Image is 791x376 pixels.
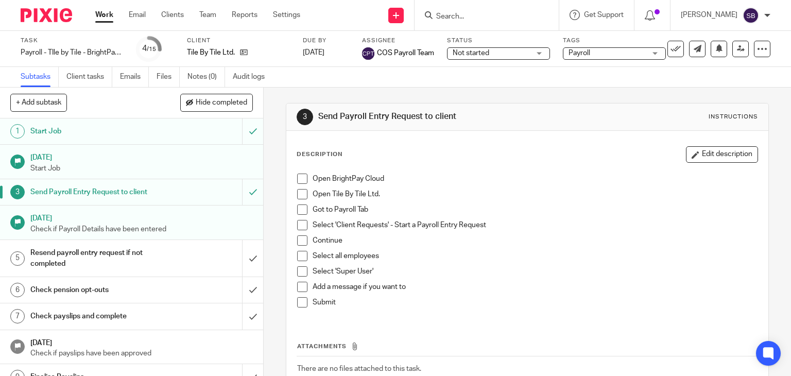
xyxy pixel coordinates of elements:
[233,67,272,87] a: Audit logs
[30,309,165,324] h1: Check payslips and complete
[95,10,113,20] a: Work
[297,109,313,125] div: 3
[129,10,146,20] a: Email
[313,220,758,230] p: Select 'Client Requests' - Start a Payroll Entry Request
[157,67,180,87] a: Files
[142,43,156,55] div: 4
[120,67,149,87] a: Emails
[313,266,758,277] p: Select 'Super User'
[161,10,184,20] a: Clients
[21,67,59,87] a: Subtasks
[313,174,758,184] p: Open BrightPay Cloud
[232,10,257,20] a: Reports
[187,37,290,45] label: Client
[187,47,235,58] p: Tile By Tile Ltd.
[30,224,253,234] p: Check if Payroll Details have been entered
[318,111,549,122] h1: Send Payroll Entry Request to client
[30,348,253,358] p: Check if payslips have been approved
[313,204,758,215] p: Got to Payroll Tab
[743,7,759,24] img: svg%3E
[10,94,67,111] button: + Add subtask
[297,344,347,349] span: Attachments
[30,245,165,271] h1: Resend payroll entry request if not completed
[313,251,758,261] p: Select all employees
[435,12,528,22] input: Search
[147,46,156,52] small: /15
[10,251,25,266] div: 5
[584,11,624,19] span: Get Support
[21,47,124,58] div: Payroll - TIle by Tile - BrightPay CLOUD - Pay day: Last Working Day - [DATE]
[303,49,324,56] span: [DATE]
[313,235,758,246] p: Continue
[377,48,434,58] span: COS Payroll Team
[21,37,124,45] label: Task
[10,185,25,199] div: 3
[30,335,253,348] h1: [DATE]
[30,124,165,139] h1: Start Job
[30,150,253,163] h1: [DATE]
[10,124,25,139] div: 1
[187,67,225,87] a: Notes (0)
[30,282,165,298] h1: Check pension opt-outs
[686,146,758,163] button: Edit description
[569,49,590,57] span: Payroll
[362,47,374,60] img: svg%3E
[21,8,72,22] img: Pixie
[180,94,253,111] button: Hide completed
[297,150,342,159] p: Description
[66,67,112,87] a: Client tasks
[10,309,25,323] div: 7
[196,99,247,107] span: Hide completed
[273,10,300,20] a: Settings
[21,47,124,58] div: Payroll - TIle by Tile - BrightPay CLOUD - Pay day: Last Working Day - August 2025
[681,10,737,20] p: [PERSON_NAME]
[313,282,758,292] p: Add a message if you want to
[199,10,216,20] a: Team
[313,297,758,307] p: Submit
[447,37,550,45] label: Status
[453,49,489,57] span: Not started
[362,37,434,45] label: Assignee
[30,184,165,200] h1: Send Payroll Entry Request to client
[297,365,421,372] span: There are no files attached to this task.
[30,163,253,174] p: Start Job
[303,37,349,45] label: Due by
[10,283,25,297] div: 6
[313,189,758,199] p: Open Tile By Tile Ltd.
[30,211,253,224] h1: [DATE]
[563,37,666,45] label: Tags
[709,113,758,121] div: Instructions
